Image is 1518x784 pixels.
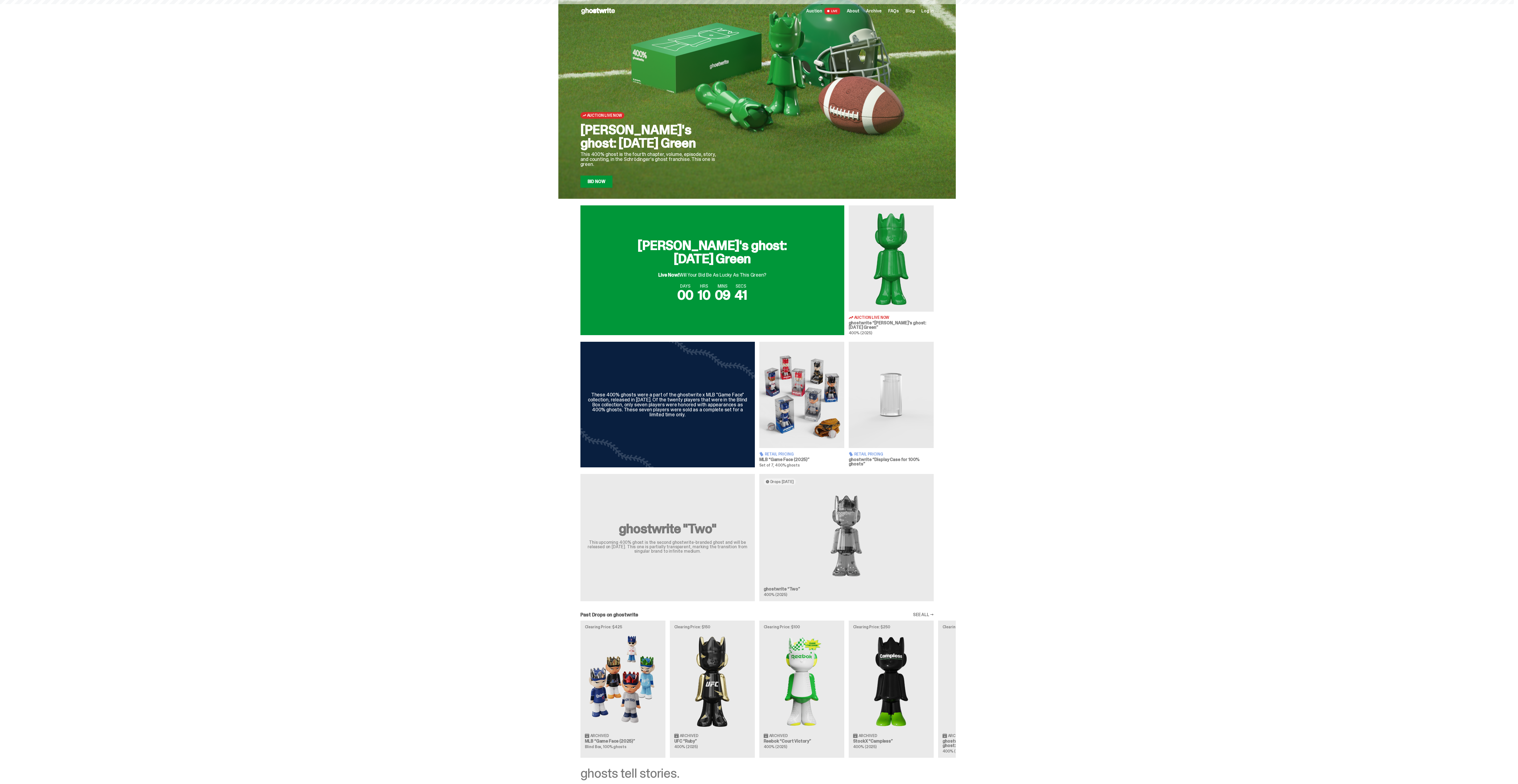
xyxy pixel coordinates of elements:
h3: ghostwrite “[PERSON_NAME]'s ghost: [DATE] Green” [849,321,934,330]
h2: [PERSON_NAME]'s ghost: [DATE] Green [580,123,724,150]
h3: StockX “Campless” [853,739,929,743]
span: 41 [735,286,747,304]
a: Clearing Price: $250 Campless Archived [849,621,934,757]
h2: [PERSON_NAME]'s ghost: [DATE] Green [624,239,801,265]
img: Game Face (2025) [759,342,844,448]
span: Retail Pricing [854,452,883,456]
span: Blind Box, [585,744,603,749]
a: Bid Now [580,176,613,188]
a: FAQs [888,9,899,13]
span: 00 [677,286,693,304]
p: Clearing Price: $425 [585,625,661,629]
span: 400% (2025) [764,744,787,749]
span: Archived [769,734,788,738]
img: Schrödinger's ghost: Orange Vibe [943,633,1019,729]
h3: Reebok “Court Victory” [764,739,840,743]
span: HRS [698,284,710,288]
span: Auction [806,9,822,13]
a: About [847,9,859,13]
h3: ghostwrite “Display Case for 100% ghosts” [849,457,934,466]
span: Set of 7, 400% ghosts [759,463,800,468]
span: 400% (2025) [764,592,787,597]
h3: ghostwrite “Two” [764,587,929,591]
span: Auction Live Now [854,316,890,319]
span: Auction Live Now [587,113,622,118]
span: SECS [735,284,747,288]
img: Court Victory [764,633,840,729]
span: Live Now! [658,272,679,278]
h2: ghostwrite "Two" [587,522,748,535]
img: Schrödinger's ghost: Sunday Green [849,205,934,312]
a: Game Face (2025) Retail Pricing [759,342,844,467]
h3: ghostwrite “[PERSON_NAME]'s ghost: Orange Vibe” [943,739,1019,748]
span: 10 [698,286,710,304]
a: Clearing Price: $150 Schrödinger's ghost: Orange Vibe Archived [938,621,1023,757]
img: Display Case for 100% ghosts [849,342,934,448]
a: Auction LIVE [806,8,840,14]
span: Archived [859,734,877,738]
a: Blog [906,9,915,13]
h3: UFC “Ruby” [674,739,750,743]
div: ghosts tell stories. [580,767,934,780]
span: 400% (2025) [849,330,872,335]
span: 09 [715,286,731,304]
p: Clearing Price: $150 [943,625,1019,629]
span: LIVE [824,8,840,14]
span: 400% (2025) [674,744,698,749]
a: Clearing Price: $100 Court Victory Archived [759,621,844,757]
h3: MLB “Game Face (2025)” [759,457,844,462]
a: Archive [866,9,882,13]
h3: MLB “Game Face (2025)” [585,739,661,743]
p: Clearing Price: $150 [674,625,750,629]
span: MINS [715,284,731,288]
div: Will Your Bid Be As Lucky As This Green? [658,267,766,277]
a: Schrödinger's ghost: Sunday Green Auction Live Now [849,205,934,335]
span: Drops [DATE] [770,480,794,484]
a: Log in [921,9,933,13]
span: Archived [680,734,698,738]
a: Clearing Price: $425 Game Face (2025) Archived [580,621,665,757]
p: This 400% ghost is the fourth chapter, volume, episode, story, and counting, in the Schrödinger’s... [580,152,724,167]
span: Archived [948,734,967,738]
img: Game Face (2025) [585,633,661,729]
p: This upcoming 400% ghost is the second ghostwrite-branded ghost and will be released on [DATE]. T... [587,540,748,553]
img: Ruby [674,633,750,729]
a: Clearing Price: $150 Ruby Archived [670,621,755,757]
span: Archived [590,734,609,738]
span: 100% ghosts [603,744,626,749]
img: Campless [853,633,929,729]
span: DAYS [677,284,693,288]
div: These 400% ghosts were a part of the ghostwrite x MLB "Game Face" collection, released in [DATE].... [587,392,748,417]
a: SEE ALL → [913,613,934,617]
p: Clearing Price: $250 [853,625,929,629]
a: Display Case for 100% ghosts Retail Pricing [849,342,934,467]
img: Two [764,489,929,583]
h2: Past Drops on ghostwrite [580,612,638,617]
span: 400% (2025) [943,749,966,754]
p: Clearing Price: $100 [764,625,840,629]
span: Retail Pricing [765,452,794,456]
span: 400% (2025) [853,744,877,749]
